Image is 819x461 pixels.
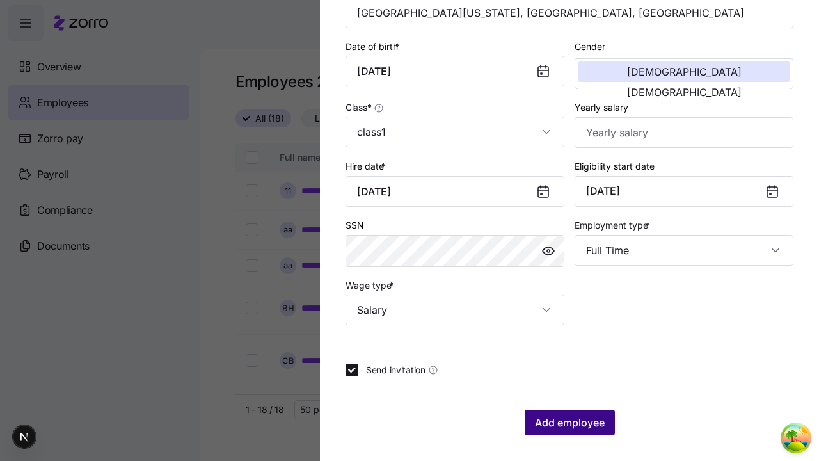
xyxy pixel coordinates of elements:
[346,101,371,114] span: Class *
[575,235,793,266] input: Select employment type
[346,159,388,174] label: Hire date
[627,87,742,97] span: [DEMOGRAPHIC_DATA]
[575,117,793,148] input: Yearly salary
[575,159,655,174] label: Eligibility start date
[575,218,653,232] label: Employment type
[346,218,364,232] label: SSN
[346,279,396,293] label: Wage type
[783,425,809,451] button: Open Tanstack query devtools
[366,364,425,376] span: Send invitation
[346,56,564,86] input: MM/DD/YYYY
[535,415,605,430] span: Add employee
[525,410,615,435] button: Add employee
[575,176,793,207] button: [DATE]
[627,67,742,77] span: [DEMOGRAPHIC_DATA]
[346,176,564,207] input: MM/DD/YYYY
[575,40,605,54] label: Gender
[575,101,628,115] label: Yearly salary
[346,295,564,325] input: Select wage type
[346,40,402,54] label: Date of birth
[346,117,564,147] input: Class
